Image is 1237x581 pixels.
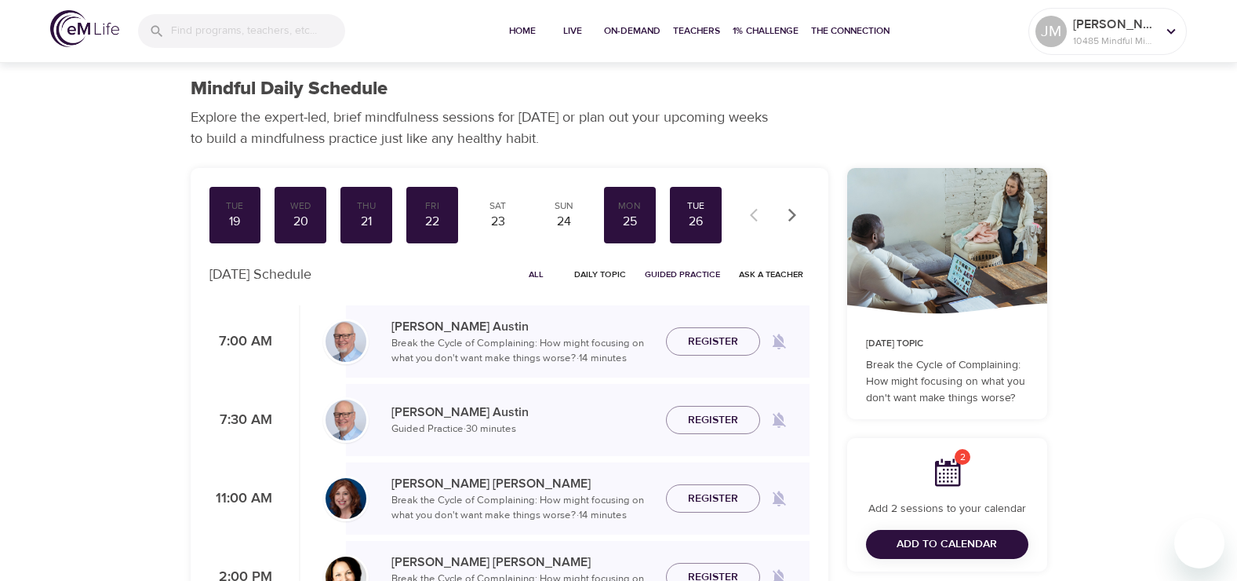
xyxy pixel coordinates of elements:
p: [PERSON_NAME] Austin [391,317,653,336]
div: 22 [413,213,452,231]
div: 26 [676,213,715,231]
p: 10485 Mindful Minutes [1073,34,1156,48]
div: 21 [347,213,386,231]
div: Sat [478,199,518,213]
div: JM [1035,16,1067,47]
span: Teachers [673,23,720,39]
span: 1% Challenge [733,23,799,39]
button: All [511,262,562,287]
span: Daily Topic [574,267,626,282]
button: Register [666,484,760,513]
div: 20 [281,213,320,231]
input: Find programs, teachers, etc... [171,14,345,48]
span: Remind me when a class goes live every Tuesday at 7:30 AM [760,401,798,439]
div: Tue [216,199,255,213]
span: Register [688,332,738,352]
div: 23 [478,213,518,231]
span: Remind me when a class goes live every Tuesday at 11:00 AM [760,480,798,517]
span: Register [688,411,738,430]
span: Remind me when a class goes live every Tuesday at 7:00 AM [760,323,798,360]
p: 7:00 AM [209,331,272,353]
button: Daily Topic [568,262,632,287]
p: Break the Cycle of Complaining: How might focusing on what you don't want make things worse? · 14... [391,336,653,367]
div: 25 [610,213,649,231]
span: Register [688,489,738,509]
span: Live [554,23,591,39]
div: Tue [676,199,715,213]
p: [DATE] Schedule [209,264,311,285]
button: Ask a Teacher [733,262,810,287]
span: Home [504,23,541,39]
p: Add 2 sessions to your calendar [866,501,1028,517]
span: 2 [955,449,970,465]
p: [DATE] Topic [866,337,1028,351]
img: logo [50,10,119,47]
p: 11:00 AM [209,488,272,510]
p: 7:30 AM [209,410,272,431]
span: The Connection [811,23,890,39]
div: Thu [347,199,386,213]
p: [PERSON_NAME] [PERSON_NAME] [391,474,653,493]
h1: Mindful Daily Schedule [191,78,387,100]
div: Fri [413,199,452,213]
iframe: Button to launch messaging window [1174,518,1224,568]
button: Guided Practice [639,262,726,287]
img: Jim_Austin_Headshot_min.jpg [326,400,366,440]
span: Ask a Teacher [739,267,803,282]
p: Explore the expert-led, brief mindfulness sessions for [DATE] or plan out your upcoming weeks to ... [191,107,779,149]
button: Register [666,327,760,356]
img: Jim_Austin_Headshot_min.jpg [326,321,366,362]
p: Guided Practice · 30 minutes [391,422,653,437]
div: 24 [544,213,584,231]
span: On-Demand [604,23,660,39]
p: [PERSON_NAME] [PERSON_NAME] [391,553,653,572]
span: All [518,267,555,282]
p: [PERSON_NAME] [1073,15,1156,34]
p: [PERSON_NAME] Austin [391,403,653,422]
p: Break the Cycle of Complaining: How might focusing on what you don't want make things worse? · 14... [391,493,653,524]
span: Add to Calendar [897,535,997,554]
button: Register [666,406,760,435]
div: Mon [610,199,649,213]
div: Wed [281,199,320,213]
span: Guided Practice [645,267,720,282]
div: Sun [544,199,584,213]
img: Elaine_Smookler-min.jpg [326,478,366,519]
p: Break the Cycle of Complaining: How might focusing on what you don't want make things worse? [866,357,1028,407]
div: 19 [216,213,255,231]
button: Add to Calendar [866,530,1028,559]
